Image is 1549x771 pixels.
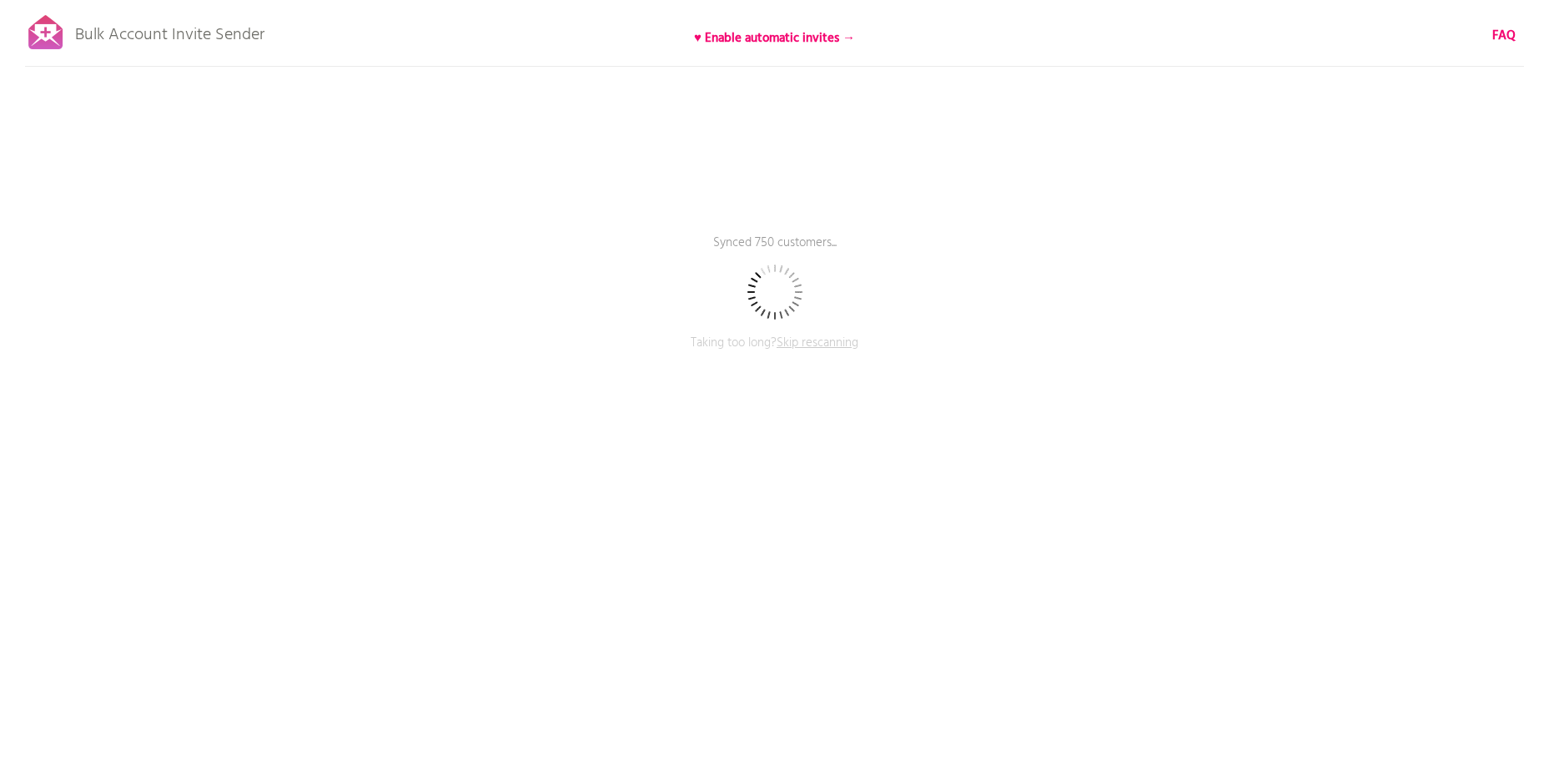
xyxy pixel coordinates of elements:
[1492,27,1516,45] a: FAQ
[75,10,264,52] p: Bulk Account Invite Sender
[525,234,1025,275] p: Synced 750 customers...
[1492,26,1516,46] b: FAQ
[777,333,858,353] span: Skip rescanning
[694,28,855,48] b: ♥ Enable automatic invites →
[525,334,1025,375] p: Taking too long?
